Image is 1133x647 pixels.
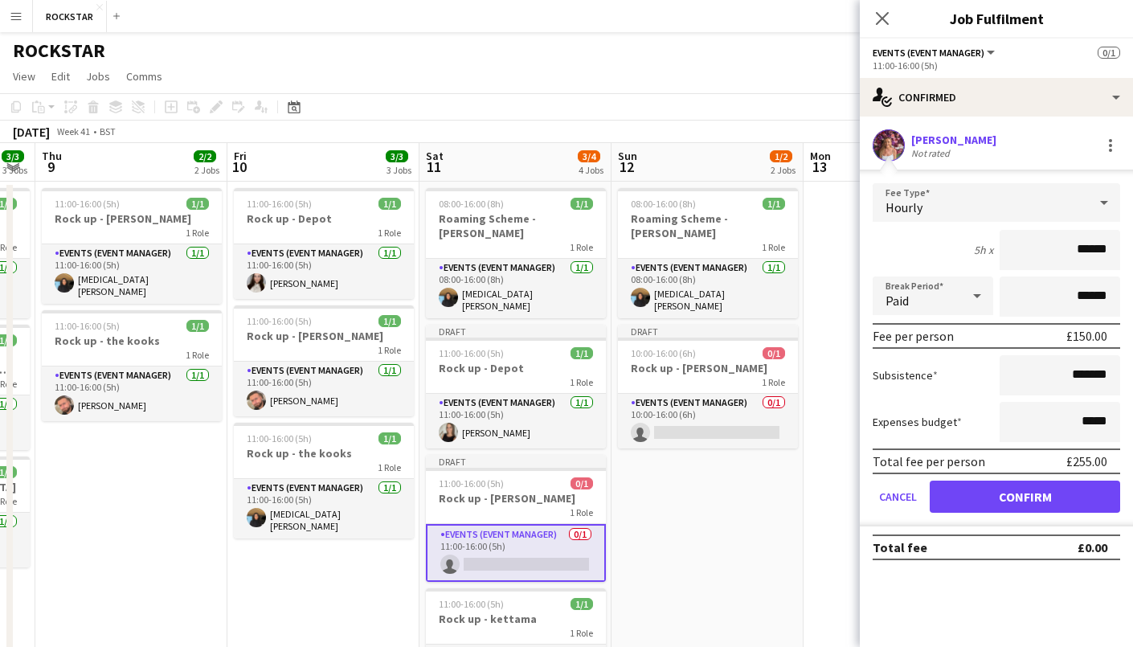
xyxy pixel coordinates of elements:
[13,39,105,63] h1: ROCKSTAR
[247,432,312,444] span: 11:00-16:00 (5h)
[426,149,444,163] span: Sat
[570,376,593,388] span: 1 Role
[571,477,593,489] span: 0/1
[426,394,606,448] app-card-role: Events (Event Manager)1/111:00-16:00 (5h)[PERSON_NAME]
[426,325,606,448] app-job-card: Draft11:00-16:00 (5h)1/1Rock up - Depot1 RoleEvents (Event Manager)1/111:00-16:00 (5h)[PERSON_NAME]
[42,188,222,304] app-job-card: 11:00-16:00 (5h)1/1Rock up - [PERSON_NAME]1 RoleEvents (Event Manager)1/111:00-16:00 (5h)[MEDICAL...
[771,164,796,176] div: 2 Jobs
[618,325,798,338] div: Draft
[386,150,408,162] span: 3/3
[186,198,209,210] span: 1/1
[234,479,414,538] app-card-role: Events (Event Manager)1/111:00-16:00 (5h)[MEDICAL_DATA][PERSON_NAME]
[378,227,401,239] span: 1 Role
[439,598,504,610] span: 11:00-16:00 (5h)
[378,432,401,444] span: 1/1
[234,423,414,538] app-job-card: 11:00-16:00 (5h)1/1Rock up - the kooks1 RoleEvents (Event Manager)1/111:00-16:00 (5h)[MEDICAL_DAT...
[426,325,606,338] div: Draft
[80,66,117,87] a: Jobs
[618,149,637,163] span: Sun
[618,188,798,318] app-job-card: 08:00-16:00 (8h)1/1Roaming Scheme - [PERSON_NAME]1 RoleEvents (Event Manager)1/108:00-16:00 (8h)[...
[571,198,593,210] span: 1/1
[1066,328,1107,344] div: £150.00
[618,394,798,448] app-card-role: Events (Event Manager)0/110:00-16:00 (6h)
[873,453,985,469] div: Total fee per person
[810,149,831,163] span: Mon
[53,125,93,137] span: Week 41
[33,1,107,32] button: ROCKSTAR
[378,344,401,356] span: 1 Role
[570,506,593,518] span: 1 Role
[911,147,953,159] div: Not rated
[186,320,209,332] span: 1/1
[426,361,606,375] h3: Rock up - Depot
[873,415,962,429] label: Expenses budget
[234,305,414,416] app-job-card: 11:00-16:00 (5h)1/1Rock up - [PERSON_NAME]1 RoleEvents (Event Manager)1/111:00-16:00 (5h)[PERSON_...
[616,158,637,176] span: 12
[42,334,222,348] h3: Rock up - the kooks
[571,347,593,359] span: 1/1
[618,361,798,375] h3: Rock up - [PERSON_NAME]
[234,329,414,343] h3: Rock up - [PERSON_NAME]
[578,150,600,162] span: 3/4
[42,244,222,304] app-card-role: Events (Event Manager)1/111:00-16:00 (5h)[MEDICAL_DATA][PERSON_NAME]
[378,315,401,327] span: 1/1
[762,241,785,253] span: 1 Role
[1078,539,1107,555] div: £0.00
[886,293,909,309] span: Paid
[618,211,798,240] h3: Roaming Scheme - [PERSON_NAME]
[6,66,42,87] a: View
[1098,47,1120,59] span: 0/1
[423,158,444,176] span: 11
[234,244,414,299] app-card-role: Events (Event Manager)1/111:00-16:00 (5h)[PERSON_NAME]
[378,461,401,473] span: 1 Role
[13,124,50,140] div: [DATE]
[763,347,785,359] span: 0/1
[231,158,247,176] span: 10
[426,612,606,626] h3: Rock up - kettama
[426,188,606,318] div: 08:00-16:00 (8h)1/1Roaming Scheme - [PERSON_NAME]1 RoleEvents (Event Manager)1/108:00-16:00 (8h)[...
[873,47,997,59] button: Events (Event Manager)
[2,164,27,176] div: 3 Jobs
[2,150,24,162] span: 3/3
[1066,453,1107,469] div: £255.00
[873,368,938,383] label: Subsistence
[234,446,414,461] h3: Rock up - the kooks
[194,150,216,162] span: 2/2
[570,241,593,253] span: 1 Role
[873,539,927,555] div: Total fee
[55,320,120,332] span: 11:00-16:00 (5h)
[426,524,606,582] app-card-role: Events (Event Manager)0/111:00-16:00 (5h)
[873,47,984,59] span: Events (Event Manager)
[631,347,696,359] span: 10:00-16:00 (6h)
[45,66,76,87] a: Edit
[763,198,785,210] span: 1/1
[426,259,606,318] app-card-role: Events (Event Manager)1/108:00-16:00 (8h)[MEDICAL_DATA][PERSON_NAME]
[770,150,792,162] span: 1/2
[51,69,70,84] span: Edit
[86,69,110,84] span: Jobs
[631,198,696,210] span: 08:00-16:00 (8h)
[873,59,1120,72] div: 11:00-16:00 (5h)
[234,362,414,416] app-card-role: Events (Event Manager)1/111:00-16:00 (5h)[PERSON_NAME]
[55,198,120,210] span: 11:00-16:00 (5h)
[186,349,209,361] span: 1 Role
[42,310,222,421] app-job-card: 11:00-16:00 (5h)1/1Rock up - the kooks1 RoleEvents (Event Manager)1/111:00-16:00 (5h)[PERSON_NAME]
[42,149,62,163] span: Thu
[873,481,923,513] button: Cancel
[860,8,1133,29] h3: Job Fulfilment
[247,198,312,210] span: 11:00-16:00 (5h)
[579,164,603,176] div: 4 Jobs
[426,455,606,582] div: Draft11:00-16:00 (5h)0/1Rock up - [PERSON_NAME]1 RoleEvents (Event Manager)0/111:00-16:00 (5h)
[234,211,414,226] h3: Rock up - Depot
[762,376,785,388] span: 1 Role
[439,477,504,489] span: 11:00-16:00 (5h)
[860,78,1133,117] div: Confirmed
[426,491,606,506] h3: Rock up - [PERSON_NAME]
[618,325,798,448] app-job-card: Draft10:00-16:00 (6h)0/1Rock up - [PERSON_NAME]1 RoleEvents (Event Manager)0/110:00-16:00 (6h)
[618,259,798,318] app-card-role: Events (Event Manager)1/108:00-16:00 (8h)[MEDICAL_DATA][PERSON_NAME]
